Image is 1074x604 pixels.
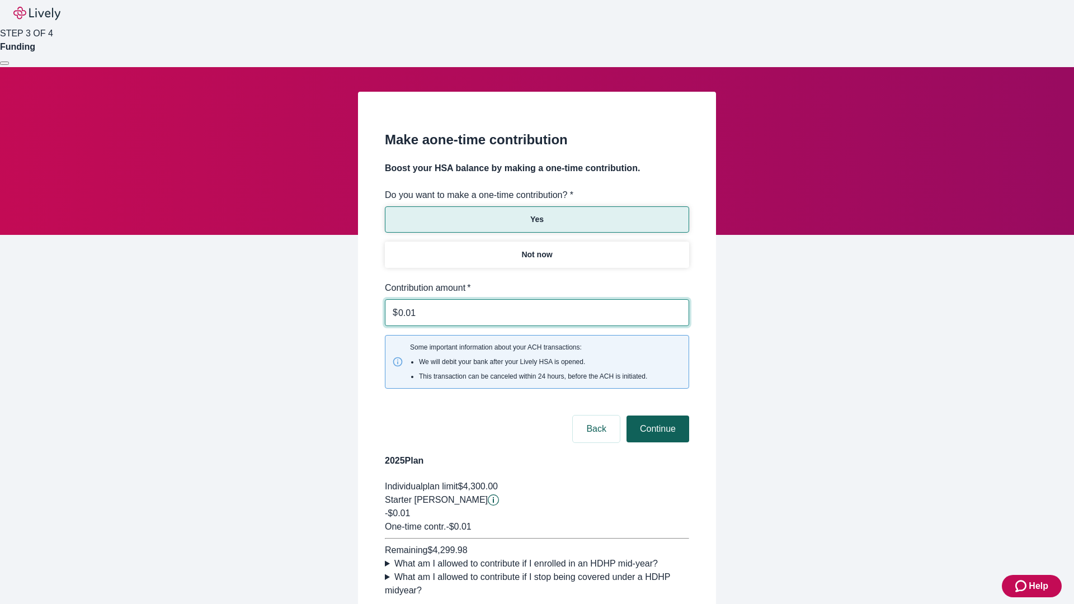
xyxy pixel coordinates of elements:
span: -$0.01 [385,508,410,518]
li: We will debit your bank after your Lively HSA is opened. [419,357,647,367]
button: Back [573,416,620,442]
button: Continue [626,416,689,442]
h4: 2025 Plan [385,454,689,468]
li: This transaction can be canceled within 24 hours, before the ACH is initiated. [419,371,647,381]
label: Do you want to make a one-time contribution? * [385,188,573,202]
span: $4,299.98 [427,545,467,555]
button: Not now [385,242,689,268]
p: Not now [521,249,552,261]
input: $0.00 [398,301,689,324]
h2: Make a one-time contribution [385,130,689,150]
span: Some important information about your ACH transactions: [410,342,647,381]
img: Lively [13,7,60,20]
label: Contribution amount [385,281,471,295]
h4: Boost your HSA balance by making a one-time contribution. [385,162,689,175]
svg: Zendesk support icon [1015,579,1029,593]
span: One-time contr. [385,522,446,531]
span: Starter [PERSON_NAME] [385,495,488,504]
p: Yes [530,214,544,225]
span: $4,300.00 [458,482,498,491]
svg: Starter penny details [488,494,499,506]
button: Lively will contribute $0.01 to establish your account [488,494,499,506]
span: Help [1029,579,1048,593]
summary: What am I allowed to contribute if I enrolled in an HDHP mid-year? [385,557,689,570]
span: Remaining [385,545,427,555]
span: - $0.01 [446,522,471,531]
button: Zendesk support iconHelp [1002,575,1062,597]
summary: What am I allowed to contribute if I stop being covered under a HDHP midyear? [385,570,689,597]
p: $ [393,306,398,319]
button: Yes [385,206,689,233]
span: Individual plan limit [385,482,458,491]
